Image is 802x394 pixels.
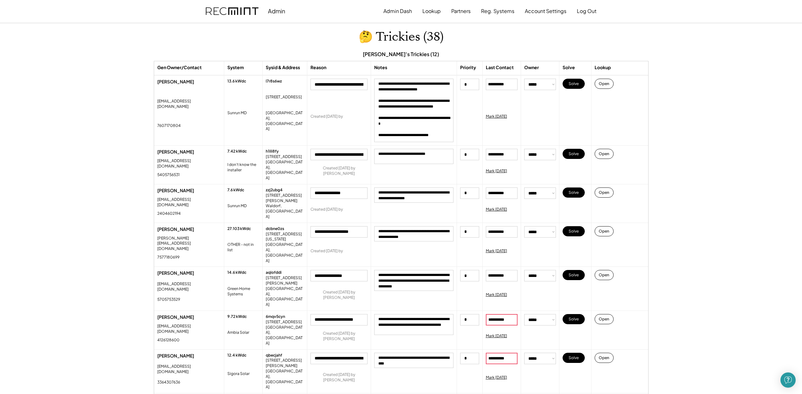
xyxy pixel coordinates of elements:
img: recmint-logotype%403x.png [206,7,258,15]
button: Open [595,149,614,159]
button: Open [595,226,614,236]
button: Open [595,314,614,324]
div: Mark [DATE] [486,375,507,380]
div: 12.4 kWdc [227,353,246,358]
div: [GEOGRAPHIC_DATA], [GEOGRAPHIC_DATA] [266,325,304,346]
button: Solve [563,226,585,236]
div: Created [DATE] by [310,114,343,119]
div: I don't know the installer [227,162,259,173]
div: [EMAIL_ADDRESS][DOMAIN_NAME] [157,197,221,208]
div: [GEOGRAPHIC_DATA], [GEOGRAPHIC_DATA] [266,160,304,181]
div: [US_STATE][GEOGRAPHIC_DATA], [GEOGRAPHIC_DATA] [266,237,304,263]
div: Mark [DATE] [486,333,507,339]
button: Reg. Systems [481,5,514,17]
div: [GEOGRAPHIC_DATA], [GEOGRAPHIC_DATA] [266,369,304,390]
div: [PERSON_NAME]'s Trickies (12) [363,51,439,58]
div: Sigora Solar [227,371,250,377]
div: [PERSON_NAME] [157,270,221,276]
div: dcbne0zs [266,226,284,232]
div: Mark [DATE] [486,248,507,254]
button: Solve [563,149,585,159]
div: Last Contact [486,64,514,71]
div: [EMAIL_ADDRESS][DOMAIN_NAME] [157,281,221,292]
button: Lookup [422,5,441,17]
div: 13.6 kWdc [227,79,246,84]
button: Open [595,187,614,198]
div: [STREET_ADDRESS][PERSON_NAME] [266,358,304,369]
div: 7607170804 [157,123,181,128]
div: [EMAIL_ADDRESS][DOMAIN_NAME] [157,99,221,109]
div: Waldorf, [GEOGRAPHIC_DATA] [266,203,304,219]
div: h1ili8fy [266,149,279,154]
div: Created [DATE] by [PERSON_NAME] [310,331,368,342]
button: Account Settings [525,5,566,17]
div: [EMAIL_ADDRESS][DOMAIN_NAME] [157,158,221,169]
div: 9.72 kWdc [227,314,247,319]
button: Solve [563,270,585,280]
div: [PERSON_NAME][EMAIL_ADDRESS][DOMAIN_NAME] [157,236,221,252]
div: 7577180699 [157,255,179,260]
div: aqlofddi [266,270,282,275]
div: [PERSON_NAME] [157,226,221,233]
div: 7.6 kWdc [227,187,244,193]
div: Gen Owner/Contact [157,64,202,71]
button: Solve [563,187,585,198]
div: Created [DATE] by [310,207,343,212]
button: Admin Dash [383,5,412,17]
div: 5705753529 [157,297,180,302]
div: Created [DATE] by [PERSON_NAME] [310,290,368,300]
button: Partners [451,5,471,17]
div: [PERSON_NAME] [157,187,221,194]
h1: 🤔 Trickies (38) [359,30,444,44]
div: [STREET_ADDRESS][PERSON_NAME] [266,275,304,286]
div: Mark [DATE] [486,292,507,298]
div: Created [DATE] by [PERSON_NAME] [310,372,368,383]
div: zzj2ubg4 [266,187,283,193]
button: Open [595,270,614,280]
div: [STREET_ADDRESS] [266,319,302,325]
button: Solve [563,353,585,363]
div: [STREET_ADDRESS] [266,95,302,100]
div: Open Intercom Messenger [780,372,796,388]
div: 6mqv5cyn [266,314,285,319]
div: Lookup [595,64,611,71]
div: [STREET_ADDRESS] [266,154,302,160]
div: Mark [DATE] [486,168,507,174]
div: Sysid & Address [266,64,300,71]
div: Created [DATE] by [PERSON_NAME] [310,166,368,176]
div: Mark [DATE] [486,207,507,212]
div: [PERSON_NAME] [157,314,221,320]
div: Reason [310,64,326,71]
div: [GEOGRAPHIC_DATA], [GEOGRAPHIC_DATA] [266,110,304,132]
div: [PERSON_NAME] [157,149,221,155]
button: Solve [563,79,585,89]
div: Priority [460,64,476,71]
div: 27.103 kWdc [227,226,251,232]
div: 14.6 kWdc [227,270,246,275]
div: System [227,64,244,71]
div: 4126128600 [157,338,179,343]
div: Sunrun MD [227,110,247,116]
div: [STREET_ADDRESS] [266,232,302,237]
div: 2404602194 [157,211,181,216]
div: Ambia Solar [227,330,249,335]
div: [STREET_ADDRESS][PERSON_NAME] [266,193,304,204]
div: Admin [268,7,285,15]
div: [EMAIL_ADDRESS][DOMAIN_NAME] [157,324,221,334]
div: [PERSON_NAME] [157,79,221,85]
div: [EMAIL_ADDRESS][DOMAIN_NAME] [157,364,221,375]
div: 3364307636 [157,380,180,385]
div: l7r8s6wz [266,79,282,84]
div: Mark [DATE] [486,114,507,119]
button: Open [595,79,614,89]
button: Solve [563,314,585,324]
div: Owner [524,64,539,71]
div: qbecjahf [266,353,282,358]
div: Sunrun MD [227,203,247,209]
div: [GEOGRAPHIC_DATA], [GEOGRAPHIC_DATA] [266,286,304,307]
button: Log Out [577,5,597,17]
div: OTHER - not in list [227,242,259,253]
div: 7.42 kWdc [227,149,247,154]
div: Notes [374,64,387,71]
div: 5405756531 [157,172,179,178]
